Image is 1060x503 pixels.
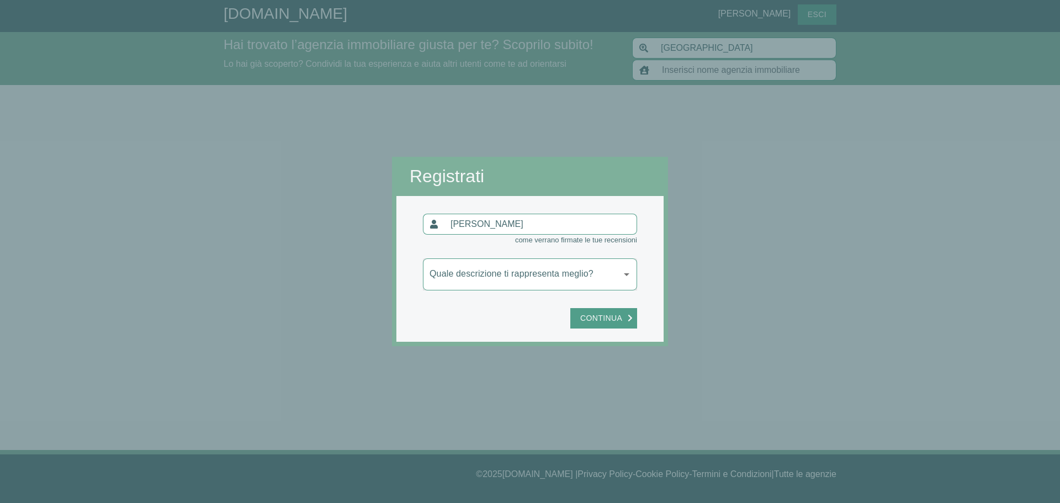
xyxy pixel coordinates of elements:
div: come verrano firmate le tue recensioni [423,235,637,246]
span: Continua [575,311,628,325]
h2: Registrati [410,166,650,187]
button: Continua [570,308,637,329]
div: ​ [423,258,637,290]
input: michele Pronesti' [444,214,637,235]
